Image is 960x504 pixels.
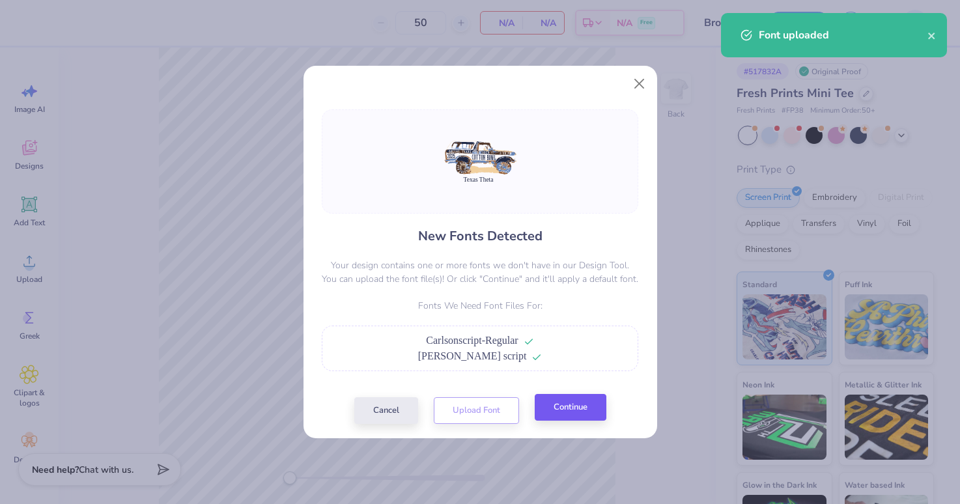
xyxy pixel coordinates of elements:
[426,335,518,346] span: Carlsonscript-Regular
[418,350,527,361] span: [PERSON_NAME] script
[322,299,638,313] p: Fonts We Need Font Files For:
[927,27,937,43] button: close
[759,27,927,43] div: Font uploaded
[627,71,651,96] button: Close
[354,397,418,424] button: Cancel
[535,394,606,421] button: Continue
[418,227,543,245] h4: New Fonts Detected
[322,259,638,286] p: Your design contains one or more fonts we don't have in our Design Tool. You can upload the font ...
